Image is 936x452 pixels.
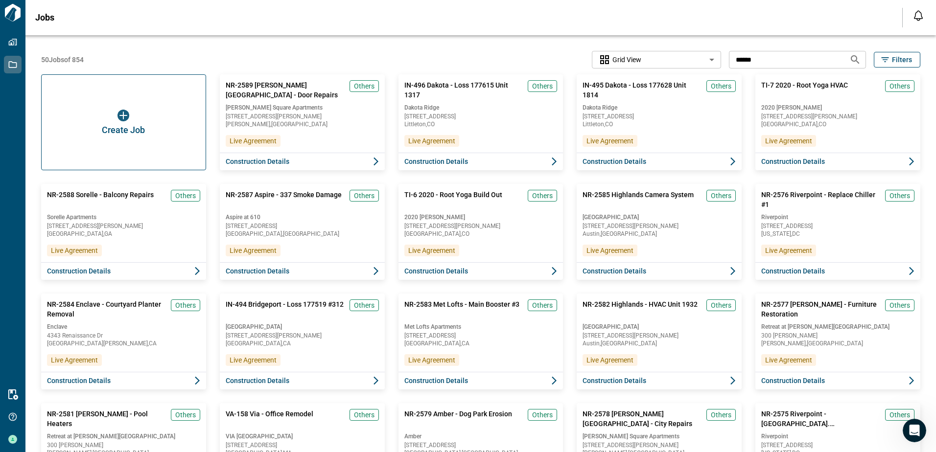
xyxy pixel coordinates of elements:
[226,113,379,119] span: [STREET_ADDRESS][PERSON_NAME]
[175,300,196,310] span: Others
[226,213,379,221] span: Aspire at 610
[226,104,379,112] span: [PERSON_NAME] Square Apartments
[47,231,200,237] span: [GEOGRAPHIC_DATA] , GA
[711,300,731,310] span: Others
[765,136,812,146] span: Live Agreement
[404,190,502,209] span: TI-6 2020 - Root Yoga Build Out
[230,355,277,365] span: Live Agreement
[354,300,374,310] span: Others
[41,372,206,389] button: Construction Details
[354,410,374,420] span: Others
[889,81,910,91] span: Others
[404,299,519,319] span: NR-2583 Met Lofts - Main Booster #3
[226,299,344,319] span: IN-494 Bridgeport - Loss 177519 #312
[911,8,926,23] button: Open notification feed
[408,246,455,255] span: Live Agreement
[51,355,98,365] span: Live Agreement
[404,432,558,440] span: Amber
[47,223,200,229] span: [STREET_ADDRESS][PERSON_NAME]
[404,157,468,166] span: Construction Details
[765,355,812,365] span: Live Agreement
[226,223,379,229] span: [STREET_ADDRESS]
[586,136,633,146] span: Live Agreement
[47,442,200,448] span: 300 [PERSON_NAME]
[761,323,914,331] span: Retreat at [PERSON_NAME][GEOGRAPHIC_DATA]
[592,50,721,70] div: Without label
[404,409,512,429] span: NR-2579 Amber - Dog Park Erosion
[583,442,736,448] span: [STREET_ADDRESS][PERSON_NAME]
[47,409,167,429] span: NR-2581 [PERSON_NAME] - Pool Heaters
[761,223,914,229] span: [STREET_ADDRESS]
[577,262,742,280] button: Construction Details
[226,190,342,209] span: NR-2587 Aspire - 337 Smoke Damage
[175,191,196,201] span: Others
[889,410,910,420] span: Others
[398,153,563,170] button: Construction Details
[226,231,379,237] span: [GEOGRAPHIC_DATA] , [GEOGRAPHIC_DATA]
[903,419,926,442] iframe: Intercom live chat
[404,113,558,119] span: [STREET_ADDRESS]
[398,262,563,280] button: Construction Details
[226,80,346,100] span: NR-2589 [PERSON_NAME][GEOGRAPHIC_DATA] - Door Repairs
[220,153,385,170] button: Construction Details
[761,121,914,127] span: [GEOGRAPHIC_DATA] , CO
[583,409,702,429] span: NR-2578 [PERSON_NAME][GEOGRAPHIC_DATA] - City Repairs
[398,372,563,389] button: Construction Details
[583,333,736,339] span: [STREET_ADDRESS][PERSON_NAME]
[761,231,914,237] span: [US_STATE] , DC
[583,223,736,229] span: [STREET_ADDRESS][PERSON_NAME]
[892,55,912,65] span: Filters
[532,410,553,420] span: Others
[583,299,698,319] span: NR-2582 Highlands - HVAC Unit 1932
[583,190,694,209] span: NR-2585 Highlands Camera System
[354,191,374,201] span: Others
[612,55,641,65] span: Grid View
[226,266,289,276] span: Construction Details
[47,299,167,319] span: NR-2584 Enclave - Courtyard Planter Removal
[404,442,558,448] span: [STREET_ADDRESS]
[226,432,379,440] span: VIA [GEOGRAPHIC_DATA]
[226,333,379,339] span: [STREET_ADDRESS][PERSON_NAME]
[408,355,455,365] span: Live Agreement
[35,13,54,23] span: Jobs
[845,50,865,69] button: Search jobs
[47,340,200,346] span: [GEOGRAPHIC_DATA][PERSON_NAME] , CA
[761,409,881,429] span: NR-2575 Riverpoint - [GEOGRAPHIC_DATA]. [GEOGRAPHIC_DATA]
[404,223,558,229] span: [STREET_ADDRESS][PERSON_NAME]
[404,80,524,100] span: IN-496 Dakota - Loss 177615 Unit 1317
[532,81,553,91] span: Others
[404,340,558,346] span: [GEOGRAPHIC_DATA] , CA
[532,191,553,201] span: Others
[583,157,646,166] span: Construction Details
[226,376,289,385] span: Construction Details
[226,157,289,166] span: Construction Details
[577,153,742,170] button: Construction Details
[761,442,914,448] span: [STREET_ADDRESS]
[577,372,742,389] button: Construction Details
[761,333,914,339] span: 300 [PERSON_NAME]
[761,190,881,209] span: NR-2576 Riverpoint - Replace Chiller #1
[117,110,129,121] img: icon button
[226,323,379,331] span: [GEOGRAPHIC_DATA]
[583,376,646,385] span: Construction Details
[220,262,385,280] button: Construction Details
[404,231,558,237] span: [GEOGRAPHIC_DATA] , CO
[226,442,379,448] span: [STREET_ADDRESS]
[175,410,196,420] span: Others
[583,104,736,112] span: Dakota Ridge
[226,340,379,346] span: [GEOGRAPHIC_DATA] , CA
[41,55,84,65] span: 50 Jobs of 854
[230,136,277,146] span: Live Agreement
[226,409,313,429] span: VA-158 Via - Office Remodel
[47,323,200,331] span: Enclave
[874,52,920,68] button: Filters
[711,191,731,201] span: Others
[583,113,736,119] span: [STREET_ADDRESS]
[583,432,736,440] span: [PERSON_NAME] Square Apartments
[583,80,702,100] span: IN-495 Dakota - Loss 177628 Unit 1814
[47,376,111,385] span: Construction Details
[761,340,914,346] span: [PERSON_NAME] , [GEOGRAPHIC_DATA]
[408,136,455,146] span: Live Agreement
[761,266,825,276] span: Construction Details
[404,266,468,276] span: Construction Details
